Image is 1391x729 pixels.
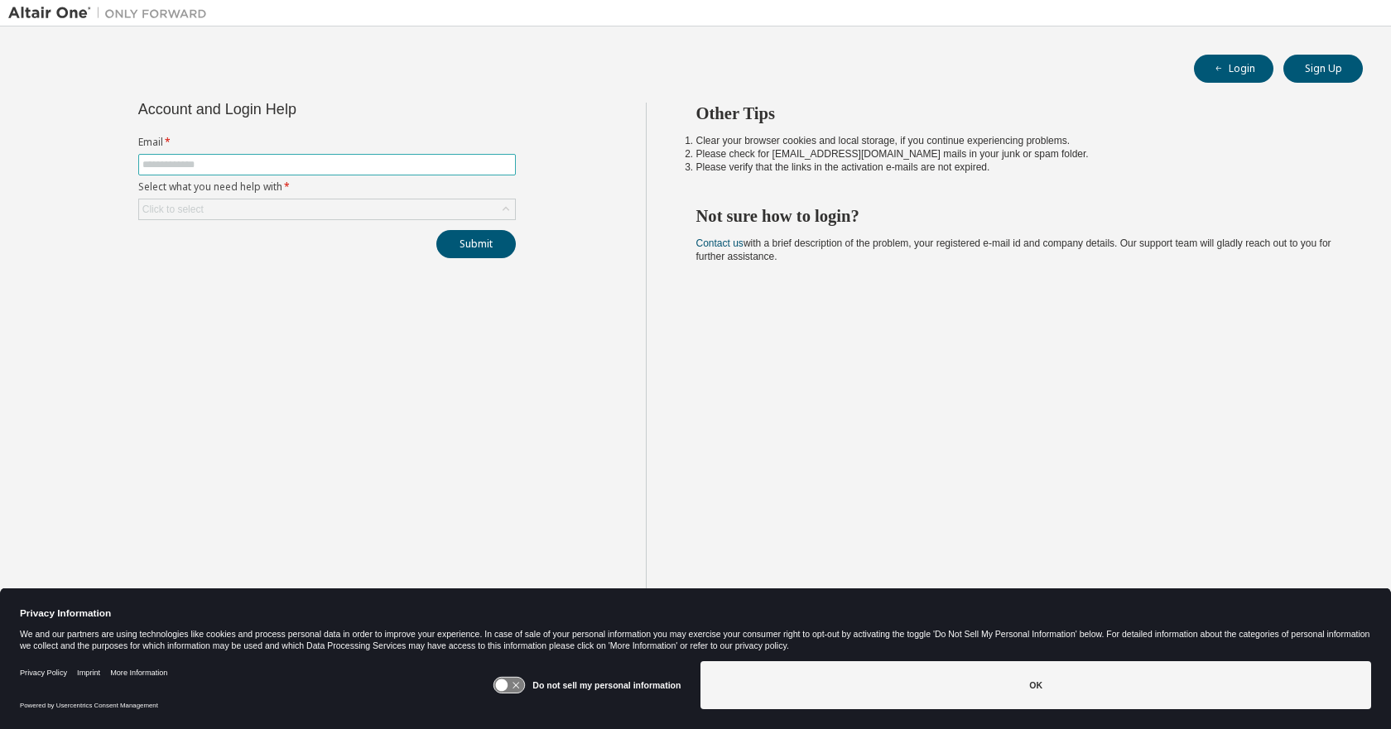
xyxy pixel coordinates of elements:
[696,237,1331,262] span: with a brief description of the problem, your registered e-mail id and company details. Our suppo...
[8,5,215,22] img: Altair One
[1194,55,1273,83] button: Login
[138,103,440,116] div: Account and Login Help
[696,205,1334,227] h2: Not sure how to login?
[1283,55,1363,83] button: Sign Up
[436,230,516,258] button: Submit
[138,180,516,194] label: Select what you need help with
[139,199,515,219] div: Click to select
[696,237,744,249] a: Contact us
[142,203,204,216] div: Click to select
[696,147,1334,161] li: Please check for [EMAIL_ADDRESS][DOMAIN_NAME] mails in your junk or spam folder.
[696,134,1334,147] li: Clear your browser cookies and local storage, if you continue experiencing problems.
[696,103,1334,124] h2: Other Tips
[138,136,516,149] label: Email
[696,161,1334,174] li: Please verify that the links in the activation e-mails are not expired.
